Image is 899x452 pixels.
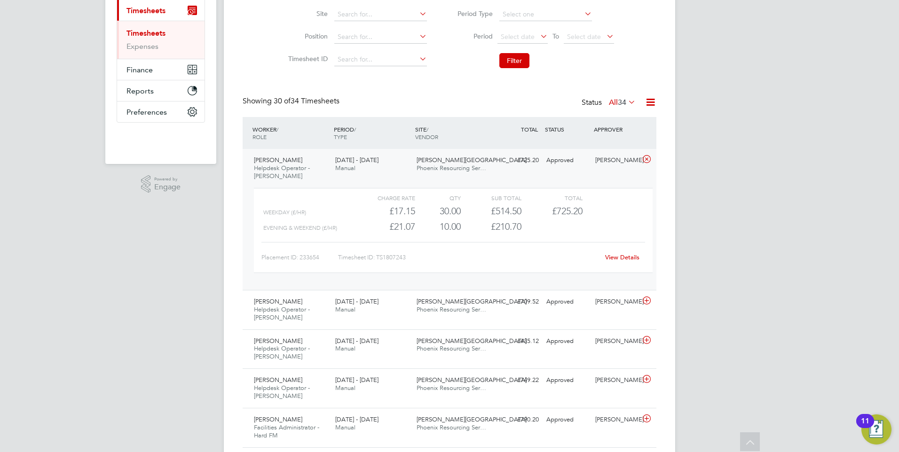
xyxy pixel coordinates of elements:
div: Total [521,192,582,203]
div: Sub Total [461,192,521,203]
div: £514.50 [461,203,521,219]
div: £749.22 [494,373,543,388]
div: 11 [861,421,869,433]
div: 10.00 [415,219,461,234]
div: Approved [543,412,591,428]
div: £210.70 [461,219,521,234]
span: Phoenix Resourcing Ser… [417,305,486,313]
div: Approved [543,334,591,349]
span: 34 [618,98,626,107]
div: Timesheet ID: TS1807243 [338,250,599,265]
div: Charge rate [355,192,415,203]
div: Placement ID: 233654 [261,250,338,265]
div: APPROVER [591,121,640,138]
input: Select one [499,8,592,21]
span: To [550,30,562,42]
label: Timesheet ID [285,55,328,63]
span: Select date [567,32,601,41]
a: Go to home page [117,132,205,147]
a: View Details [605,253,639,261]
span: Phoenix Resourcing Ser… [417,164,486,172]
span: [DATE] - [DATE] [335,337,379,345]
div: Approved [543,153,591,168]
span: [DATE] - [DATE] [335,415,379,423]
div: £435.12 [494,334,543,349]
div: [PERSON_NAME] [591,373,640,388]
div: SITE [413,121,494,145]
label: All [609,98,636,107]
span: Reports [126,86,154,95]
span: Phoenix Resourcing Ser… [417,344,486,352]
span: Manual [335,423,355,431]
span: [DATE] - [DATE] [335,156,379,164]
span: [PERSON_NAME] [254,156,302,164]
span: / [426,125,428,133]
span: Facilities Administrator - Hard FM [254,423,319,439]
span: Manual [335,164,355,172]
div: £725.20 [494,153,543,168]
span: [PERSON_NAME][GEOGRAPHIC_DATA] [417,415,527,423]
span: Weekday (£/HR) [263,209,306,216]
div: Approved [543,294,591,310]
div: STATUS [543,121,591,138]
span: VENDOR [415,133,438,140]
div: [PERSON_NAME] [591,412,640,428]
div: Approved [543,373,591,388]
span: / [354,125,356,133]
div: [PERSON_NAME] [591,334,640,349]
span: ROLE [252,133,267,140]
a: Powered byEngage [141,175,181,193]
div: £709.52 [494,294,543,310]
label: Period [450,32,493,40]
span: Manual [335,384,355,392]
span: / [276,125,278,133]
span: Helpdesk Operator - [PERSON_NAME] [254,305,310,321]
div: PERIOD [331,121,413,145]
div: QTY [415,192,461,203]
span: [DATE] - [DATE] [335,376,379,384]
button: Reports [117,80,205,101]
span: TYPE [334,133,347,140]
div: [PERSON_NAME] [591,294,640,310]
a: Timesheets [126,29,166,38]
button: Finance [117,59,205,80]
span: Evening & Weekend (£/HR) [263,225,337,231]
span: [PERSON_NAME][GEOGRAPHIC_DATA] [417,156,527,164]
span: [PERSON_NAME][GEOGRAPHIC_DATA] [417,337,527,345]
span: [PERSON_NAME] [254,415,302,423]
span: [PERSON_NAME] [254,376,302,384]
div: WORKER [250,121,331,145]
span: Helpdesk Operator - [PERSON_NAME] [254,344,310,360]
a: Expenses [126,42,158,51]
input: Search for... [334,53,427,66]
span: 34 Timesheets [274,96,339,106]
span: [PERSON_NAME][GEOGRAPHIC_DATA] [417,376,527,384]
span: Select date [501,32,535,41]
input: Search for... [334,31,427,44]
label: Position [285,32,328,40]
span: Phoenix Resourcing Ser… [417,384,486,392]
span: Finance [126,65,153,74]
span: Preferences [126,108,167,117]
span: TOTAL [521,125,538,133]
span: [DATE] - [DATE] [335,297,379,305]
span: [PERSON_NAME] [254,297,302,305]
img: fastbook-logo-retina.png [117,132,205,147]
span: Timesheets [126,6,166,15]
button: Open Resource Center, 11 new notifications [861,414,891,444]
div: 30.00 [415,203,461,219]
div: [PERSON_NAME] [591,153,640,168]
span: Phoenix Resourcing Ser… [417,423,486,431]
label: Site [285,9,328,18]
span: Manual [335,305,355,313]
span: [PERSON_NAME][GEOGRAPHIC_DATA] [417,297,527,305]
div: £790.20 [494,412,543,428]
div: £21.07 [355,219,415,234]
span: Engage [154,183,181,191]
div: Status [582,96,638,109]
button: Filter [499,53,529,68]
span: Powered by [154,175,181,183]
input: Search for... [334,8,427,21]
span: Helpdesk Operator - [PERSON_NAME] [254,164,310,180]
span: Helpdesk Operator - [PERSON_NAME] [254,384,310,400]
